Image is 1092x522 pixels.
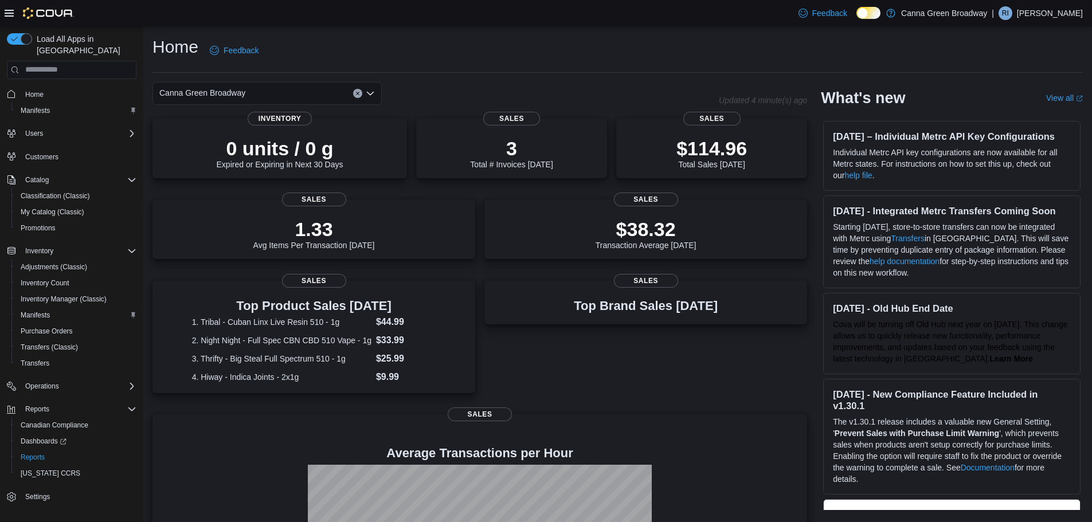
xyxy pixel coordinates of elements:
[1002,6,1009,20] span: RI
[844,171,872,180] a: help file
[16,205,136,219] span: My Catalog (Classic)
[162,446,798,460] h4: Average Transactions per Hour
[990,354,1033,363] a: Learn More
[961,463,1015,472] a: Documentation
[821,89,905,107] h2: What's new
[470,137,553,169] div: Total # Invoices [DATE]
[470,137,553,160] p: 3
[11,465,141,481] button: [US_STATE] CCRS
[16,418,136,432] span: Canadian Compliance
[1076,95,1083,102] svg: External link
[16,276,136,290] span: Inventory Count
[16,434,71,448] a: Dashboards
[21,150,136,164] span: Customers
[21,311,50,320] span: Manifests
[25,405,49,414] span: Reports
[253,218,375,241] p: 1.33
[16,466,85,480] a: [US_STATE] CCRS
[16,450,49,464] a: Reports
[21,402,54,416] button: Reports
[11,417,141,433] button: Canadian Compliance
[812,7,847,19] span: Feedback
[21,469,80,478] span: [US_STATE] CCRS
[21,87,136,101] span: Home
[32,33,136,56] span: Load All Apps in [GEOGRAPHIC_DATA]
[596,218,696,250] div: Transaction Average [DATE]
[217,137,343,160] p: 0 units / 0 g
[21,244,136,258] span: Inventory
[833,147,1071,181] p: Individual Metrc API key configurations are now available for all Metrc states. For instructions ...
[11,433,141,449] a: Dashboards
[21,359,49,368] span: Transfers
[835,429,999,438] strong: Prevent Sales with Purchase Limit Warning
[16,466,136,480] span: Washington CCRS
[16,324,136,338] span: Purchase Orders
[282,274,346,288] span: Sales
[448,407,512,421] span: Sales
[676,137,747,160] p: $114.96
[16,450,136,464] span: Reports
[16,418,93,432] a: Canadian Compliance
[21,127,136,140] span: Users
[833,221,1071,278] p: Starting [DATE], store-to-store transfers can now be integrated with Metrc using in [GEOGRAPHIC_D...
[21,402,136,416] span: Reports
[21,327,73,336] span: Purchase Orders
[25,129,43,138] span: Users
[856,7,880,19] input: Dark Mode
[574,299,718,313] h3: Top Brand Sales [DATE]
[21,262,87,272] span: Adjustments (Classic)
[483,112,541,125] span: Sales
[21,150,63,164] a: Customers
[21,127,48,140] button: Users
[21,379,64,393] button: Operations
[21,437,66,446] span: Dashboards
[21,207,84,217] span: My Catalog (Classic)
[11,355,141,371] button: Transfers
[16,104,54,117] a: Manifests
[1017,6,1083,20] p: [PERSON_NAME]
[25,152,58,162] span: Customers
[1046,93,1083,103] a: View allExternal link
[11,307,141,323] button: Manifests
[16,324,77,338] a: Purchase Orders
[16,292,111,306] a: Inventory Manager (Classic)
[16,260,136,274] span: Adjustments (Classic)
[2,401,141,417] button: Reports
[21,295,107,304] span: Inventory Manager (Classic)
[25,382,59,391] span: Operations
[2,378,141,394] button: Operations
[217,137,343,169] div: Expired or Expiring in Next 30 Days
[21,343,78,352] span: Transfers (Classic)
[614,193,678,206] span: Sales
[192,335,371,346] dt: 2. Night Night - Full Spec CBN CBD 510 Vape - 1g
[719,96,807,105] p: Updated 4 minute(s) ago
[11,275,141,291] button: Inventory Count
[152,36,198,58] h1: Home
[999,6,1012,20] div: Raven Irwin
[16,340,136,354] span: Transfers (Classic)
[833,131,1071,142] h3: [DATE] – Individual Metrc API Key Configurations
[833,303,1071,314] h3: [DATE] - Old Hub End Date
[901,6,987,20] p: Canna Green Broadway
[224,45,259,56] span: Feedback
[11,204,141,220] button: My Catalog (Classic)
[21,191,90,201] span: Classification (Classic)
[794,2,852,25] a: Feedback
[21,421,88,430] span: Canadian Compliance
[25,492,50,501] span: Settings
[870,257,940,266] a: help documentation
[833,320,1067,363] span: Cova will be turning off Old Hub next year on [DATE]. This change allows us to quickly release ne...
[11,259,141,275] button: Adjustments (Classic)
[16,221,60,235] a: Promotions
[21,278,69,288] span: Inventory Count
[596,218,696,241] p: $38.32
[2,243,141,259] button: Inventory
[992,6,994,20] p: |
[833,416,1071,485] p: The v1.30.1 release includes a valuable new General Setting, ' ', which prevents sales when produ...
[16,308,54,322] a: Manifests
[2,488,141,505] button: Settings
[16,104,136,117] span: Manifests
[16,205,89,219] a: My Catalog (Classic)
